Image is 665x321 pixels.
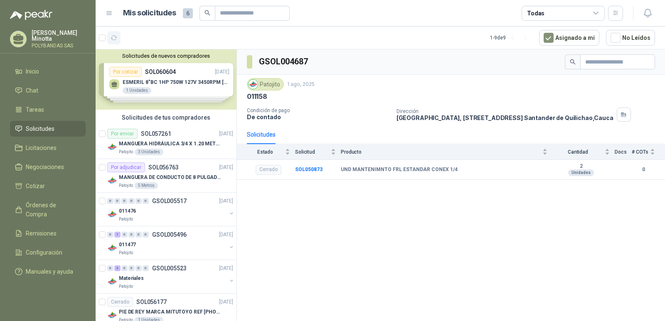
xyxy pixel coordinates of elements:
[256,165,281,175] div: Cerrado
[119,308,222,316] p: PIE DE REY MARCA MITUTOYO REF [PHONE_NUMBER]
[119,182,133,189] p: Patojito
[119,216,133,223] p: Patojito
[96,49,236,110] div: Solicitudes de nuevos compradoresPor cotizarSOL060604[DATE] ESMERIL 8"BC 1HP 750W 127V 3450RPM [P...
[249,80,258,89] img: Company Logo
[219,298,233,306] p: [DATE]
[552,163,610,170] b: 2
[128,198,135,204] div: 0
[26,143,57,152] span: Licitaciones
[632,149,648,155] span: # COTs
[143,198,149,204] div: 0
[119,283,133,290] p: Patojito
[219,197,233,205] p: [DATE]
[121,232,128,238] div: 0
[135,265,142,271] div: 0
[119,140,222,148] p: MANGUERA HIDRÁULICA 3/4 X 1.20 METROS DE LONGITUD HR-HR-ACOPLADA
[121,265,128,271] div: 0
[107,263,235,290] a: 0 3 0 0 0 0 GSOL005523[DATE] Company LogoMaterialesPatojito
[99,53,233,59] button: Solicitudes de nuevos compradores
[107,232,113,238] div: 0
[26,181,45,191] span: Cotizar
[606,30,655,46] button: No Leídos
[219,164,233,172] p: [DATE]
[119,274,144,282] p: Materiales
[295,167,323,172] a: SOL050873
[10,245,86,260] a: Configuración
[341,167,458,173] b: UND MANTENIMNTO FRL ESTANDAR CONEX 1/4
[570,59,576,65] span: search
[114,265,121,271] div: 3
[341,144,552,159] th: Producto
[107,265,113,271] div: 0
[219,130,233,138] p: [DATE]
[119,207,136,215] p: 011476
[490,31,532,44] div: 1 - 9 de 9
[26,105,44,114] span: Tareas
[259,55,309,68] h3: GSOL004687
[219,265,233,272] p: [DATE]
[107,310,117,320] img: Company Logo
[10,83,86,98] a: Chat
[10,197,86,222] a: Órdenes de Compra
[26,267,73,276] span: Manuales y ayuda
[148,164,179,170] p: SOL056763
[10,178,86,194] a: Cotizar
[107,209,117,219] img: Company Logo
[247,130,276,139] div: Solicitudes
[26,248,62,257] span: Configuración
[247,78,284,91] div: Patojito
[539,30,599,46] button: Asignado a mi
[552,149,603,155] span: Cantidad
[10,264,86,279] a: Manuales y ayuda
[295,144,341,159] th: Solicitud
[247,92,267,101] p: 011158
[26,124,54,133] span: Solicitudes
[128,265,135,271] div: 0
[32,30,86,42] p: [PERSON_NAME] Minotta
[32,43,86,48] p: POLYBANDAS SAS
[10,121,86,137] a: Solicitudes
[107,196,235,223] a: 0 0 0 0 0 0 GSOL005517[DATE] Company Logo011476Patojito
[10,225,86,241] a: Remisiones
[135,198,142,204] div: 0
[219,231,233,239] p: [DATE]
[287,81,315,88] p: 1 ago, 2025
[107,162,145,172] div: Por adjudicar
[119,241,136,249] p: 011477
[143,265,149,271] div: 0
[107,277,117,287] img: Company Logo
[10,102,86,118] a: Tareas
[107,142,117,152] img: Company Logo
[107,129,138,139] div: Por enviar
[135,149,163,155] div: 3 Unidades
[26,201,78,219] span: Órdenes de Compra
[135,232,142,238] div: 0
[136,299,167,305] p: SOL056177
[152,198,187,204] p: GSOL005517
[26,162,64,172] span: Negociaciones
[121,198,128,204] div: 0
[552,144,615,159] th: Cantidad
[96,110,236,125] div: Solicitudes de tus compradores
[10,10,52,20] img: Logo peakr
[204,10,210,16] span: search
[141,131,171,137] p: SOL057261
[632,144,665,159] th: # COTs
[152,232,187,238] p: GSOL005496
[341,149,541,155] span: Producto
[10,159,86,175] a: Negociaciones
[183,8,193,18] span: 6
[237,144,295,159] th: Estado
[119,174,222,181] p: MANGUERA DE CONDUCTO DE 8 PULGADAS DE ALAMBRE [PERSON_NAME] PU
[568,169,594,176] div: Unidades
[114,198,121,204] div: 0
[26,67,39,76] span: Inicio
[26,229,57,238] span: Remisiones
[119,149,133,155] p: Patojito
[107,176,117,186] img: Company Logo
[107,297,133,307] div: Cerrado
[119,250,133,256] p: Patojito
[615,144,632,159] th: Docs
[152,265,187,271] p: GSOL005523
